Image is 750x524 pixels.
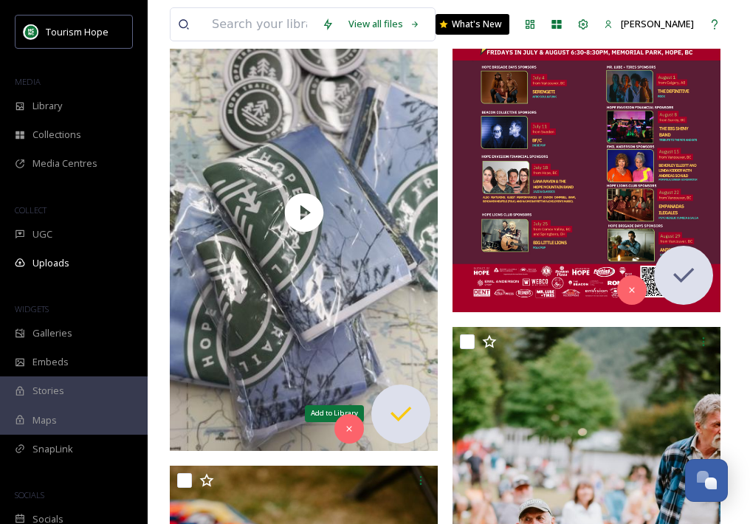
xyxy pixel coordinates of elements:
span: Stories [32,384,64,398]
button: Open Chat [685,459,728,502]
span: SOCIALS [15,489,44,500]
a: View all files [341,10,427,38]
span: SnapLink [32,442,73,456]
span: Embeds [32,355,69,369]
span: Uploads [32,256,69,270]
span: Collections [32,128,81,142]
span: MEDIA [15,76,41,87]
img: logo.png [24,24,38,39]
span: WIDGETS [15,303,49,314]
a: What's New [436,14,509,35]
span: UGC [32,227,52,241]
span: Media Centres [32,156,97,170]
div: Add to Library [305,405,364,421]
a: [PERSON_NAME] [596,10,701,38]
span: Tourism Hope [46,25,109,38]
span: [PERSON_NAME] [621,17,694,30]
span: Maps [32,413,57,427]
input: Search your library [204,8,314,41]
span: COLLECT [15,204,47,216]
span: Library [32,99,62,113]
span: Galleries [32,326,72,340]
